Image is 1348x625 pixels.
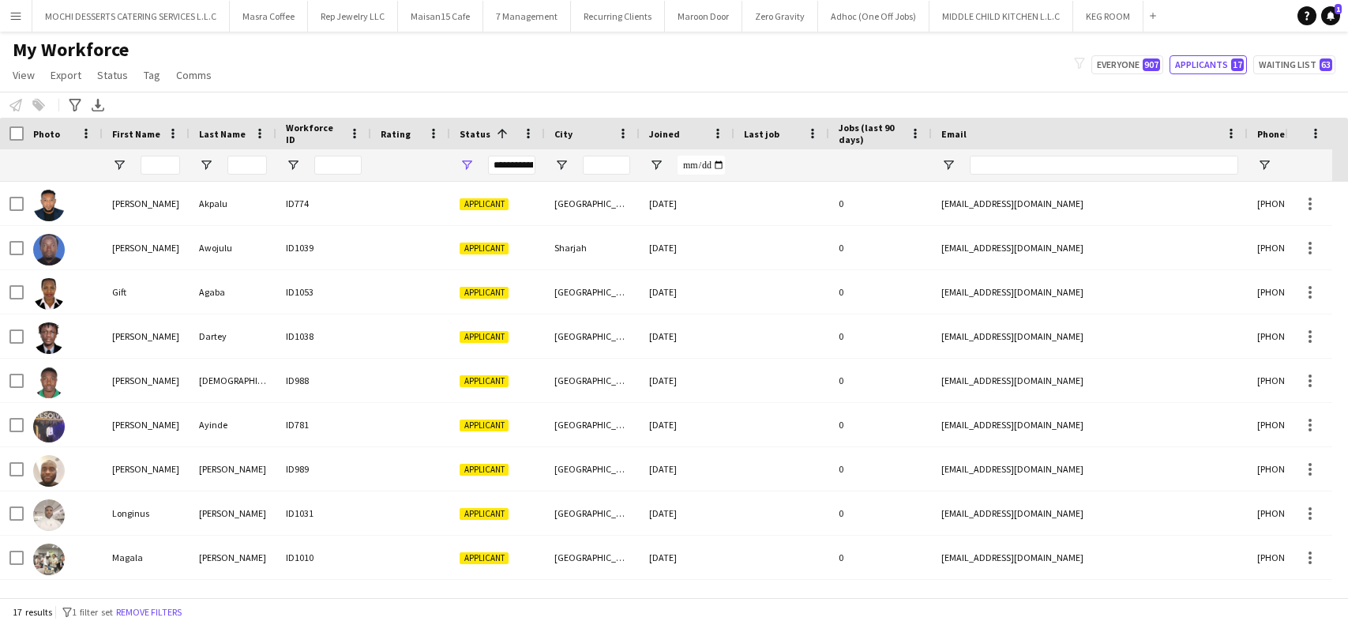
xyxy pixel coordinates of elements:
div: [DATE] [640,403,734,446]
button: Waiting list63 [1253,55,1335,74]
div: 0 [829,314,932,358]
div: ID1031 [276,491,371,535]
div: 0 [829,226,932,269]
div: 0 [829,580,932,623]
span: Applicant [460,287,509,299]
span: Workforce ID [286,122,343,145]
span: Rating [381,128,411,140]
img: Idris Musa [33,367,65,398]
span: 1 [1335,4,1342,14]
div: [GEOGRAPHIC_DATA] [545,359,640,402]
div: [DATE] [640,182,734,225]
div: [EMAIL_ADDRESS][DOMAIN_NAME] [932,359,1248,402]
div: [EMAIL_ADDRESS][DOMAIN_NAME] [932,536,1248,579]
input: Joined Filter Input [678,156,725,175]
div: [PERSON_NAME] [103,580,190,623]
div: [PERSON_NAME] [103,226,190,269]
div: [PERSON_NAME] [190,491,276,535]
button: Recurring Clients [571,1,665,32]
div: [PERSON_NAME] [103,359,190,402]
div: Akpalu [190,182,276,225]
div: 0 [829,536,932,579]
div: ID781 [276,403,371,446]
button: Open Filter Menu [554,158,569,172]
div: ID531 [276,580,371,623]
div: [GEOGRAPHIC_DATA] [545,314,640,358]
button: Applicants17 [1170,55,1247,74]
span: Last Name [199,128,246,140]
div: [GEOGRAPHIC_DATA] [545,447,640,491]
div: [EMAIL_ADDRESS][DOMAIN_NAME] [932,580,1248,623]
div: [GEOGRAPHIC_DATA] [545,270,640,314]
div: [EMAIL_ADDRESS][DOMAIN_NAME] [932,270,1248,314]
div: ID1053 [276,270,371,314]
div: 0 [829,403,932,446]
input: Workforce ID Filter Input [314,156,362,175]
input: Email Filter Input [970,156,1238,175]
button: Open Filter Menu [286,158,300,172]
div: [PERSON_NAME] [103,182,190,225]
img: David Awojulu [33,234,65,265]
span: View [13,68,35,82]
div: [DATE] [640,491,734,535]
span: Applicant [460,331,509,343]
div: [DATE] [640,536,734,579]
div: Ayinde [190,403,276,446]
span: Jobs (last 90 days) [839,122,903,145]
span: Comms [176,68,212,82]
div: [DATE] [640,580,734,623]
div: ID988 [276,359,371,402]
div: Sharjah [545,226,640,269]
input: First Name Filter Input [141,156,180,175]
div: Awojulu [190,226,276,269]
a: Comms [170,65,218,85]
span: Applicant [460,552,509,564]
div: [PERSON_NAME] [103,314,190,358]
span: Joined [649,128,680,140]
button: Remove filters [113,604,185,621]
div: [DATE] [640,359,734,402]
div: [DATE] [640,314,734,358]
app-action-btn: Advanced filters [66,96,84,115]
div: 0 [829,491,932,535]
span: Applicant [460,508,509,520]
a: View [6,65,41,85]
span: Status [460,128,490,140]
div: [PERSON_NAME] [190,536,276,579]
div: ID1010 [276,536,371,579]
div: [EMAIL_ADDRESS][DOMAIN_NAME] [932,182,1248,225]
div: 0 [829,182,932,225]
span: Photo [33,128,60,140]
span: 907 [1143,58,1160,71]
div: [DATE] [640,447,734,491]
button: Rep Jewelry LLC [308,1,398,32]
button: MIDDLE CHILD KITCHEN L.L.C [929,1,1073,32]
a: Tag [137,65,167,85]
div: [PERSON_NAME] [103,403,190,446]
img: Magala David [33,544,65,575]
button: Open Filter Menu [112,158,126,172]
button: Maisan15 Cafe [398,1,483,32]
div: [GEOGRAPHIC_DATA] [545,580,640,623]
span: My Workforce [13,38,129,62]
span: Email [941,128,967,140]
button: Everyone907 [1091,55,1163,74]
span: City [554,128,573,140]
div: ID774 [276,182,371,225]
span: First Name [112,128,160,140]
div: [EMAIL_ADDRESS][DOMAIN_NAME] [932,403,1248,446]
button: 7 Management [483,1,571,32]
div: [GEOGRAPHIC_DATA] [545,491,640,535]
button: Open Filter Menu [649,158,663,172]
div: [DATE] [640,270,734,314]
div: ID1039 [276,226,371,269]
span: Export [51,68,81,82]
span: Applicant [460,464,509,476]
div: ID989 [276,447,371,491]
button: Zero Gravity [742,1,818,32]
img: Kareem Ayinde [33,411,65,442]
div: Dartey [190,314,276,358]
app-action-btn: Export XLSX [88,96,107,115]
span: 1 filter set [72,606,113,618]
button: Maroon Door [665,1,742,32]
